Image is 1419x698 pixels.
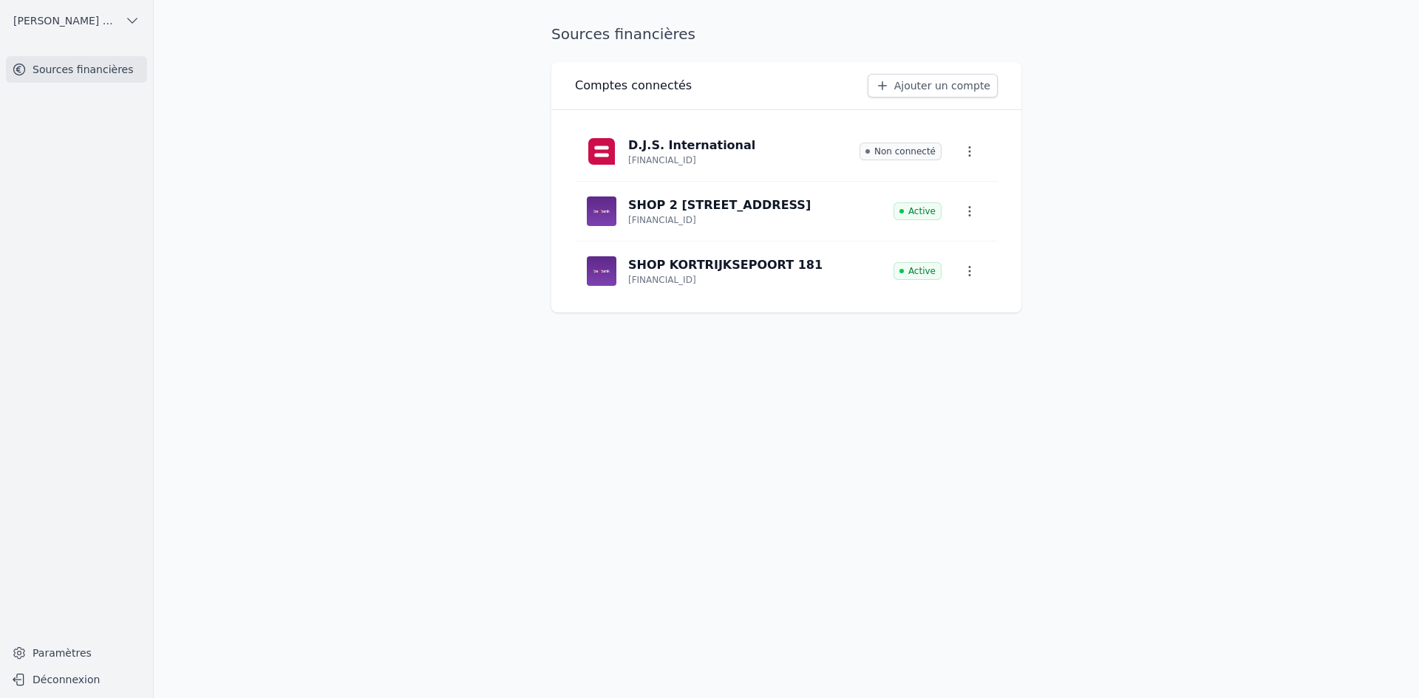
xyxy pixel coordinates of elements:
a: Sources financières [6,56,147,83]
p: D.J.S. International [628,137,755,154]
a: SHOP KORTRIJKSEPOORT 181 [FINANCIAL_ID] Active [575,242,998,301]
span: [PERSON_NAME] ET PARTNERS SRL [13,13,119,28]
p: [FINANCIAL_ID] [628,274,696,286]
a: Paramètres [6,641,147,665]
span: Active [894,202,942,220]
button: Déconnexion [6,668,147,691]
p: SHOP 2 [STREET_ADDRESS] [628,196,811,214]
p: [FINANCIAL_ID] [628,154,696,166]
span: Active [894,262,942,280]
span: Non connecté [860,143,942,160]
p: [FINANCIAL_ID] [628,214,696,226]
p: SHOP KORTRIJKSEPOORT 181 [628,256,823,274]
button: [PERSON_NAME] ET PARTNERS SRL [6,9,147,32]
a: D.J.S. International [FINANCIAL_ID] Non connecté [575,122,998,181]
a: Ajouter un compte [868,74,998,97]
h3: Comptes connectés [575,77,692,95]
a: SHOP 2 [STREET_ADDRESS] [FINANCIAL_ID] Active [575,182,998,241]
h1: Sources financières [551,24,695,44]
